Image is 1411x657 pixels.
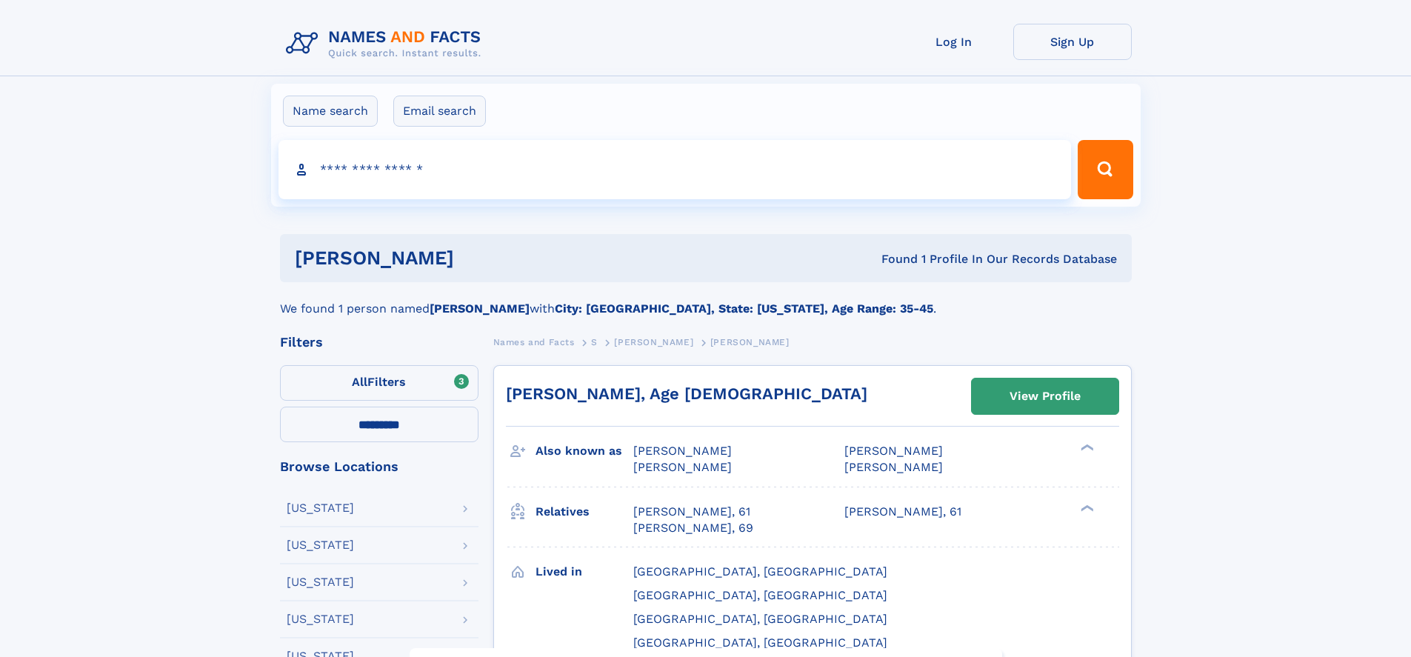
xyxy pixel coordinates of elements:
span: [PERSON_NAME] [844,444,943,458]
span: [PERSON_NAME] [633,444,732,458]
h3: Relatives [536,499,633,524]
div: We found 1 person named with . [280,282,1132,318]
a: Sign Up [1013,24,1132,60]
a: Log In [895,24,1013,60]
div: Browse Locations [280,460,478,473]
span: All [352,375,367,389]
div: [US_STATE] [287,502,354,514]
label: Name search [283,96,378,127]
span: [GEOGRAPHIC_DATA], [GEOGRAPHIC_DATA] [633,588,887,602]
div: ❯ [1077,503,1095,513]
span: [GEOGRAPHIC_DATA], [GEOGRAPHIC_DATA] [633,612,887,626]
img: Logo Names and Facts [280,24,493,64]
button: Search Button [1078,140,1133,199]
h3: Also known as [536,438,633,464]
h1: [PERSON_NAME] [295,249,668,267]
span: [GEOGRAPHIC_DATA], [GEOGRAPHIC_DATA] [633,564,887,578]
a: [PERSON_NAME], 61 [844,504,961,520]
div: [US_STATE] [287,576,354,588]
b: City: [GEOGRAPHIC_DATA], State: [US_STATE], Age Range: 35-45 [555,301,933,316]
div: Filters [280,336,478,349]
div: [US_STATE] [287,613,354,625]
label: Email search [393,96,486,127]
a: [PERSON_NAME], Age [DEMOGRAPHIC_DATA] [506,384,867,403]
div: [US_STATE] [287,539,354,551]
h3: Lived in [536,559,633,584]
a: [PERSON_NAME] [614,333,693,351]
b: [PERSON_NAME] [430,301,530,316]
div: ❯ [1077,443,1095,453]
a: S [591,333,598,351]
span: [PERSON_NAME] [844,460,943,474]
span: [PERSON_NAME] [614,337,693,347]
span: [GEOGRAPHIC_DATA], [GEOGRAPHIC_DATA] [633,636,887,650]
span: [PERSON_NAME] [633,460,732,474]
a: View Profile [972,378,1118,414]
a: [PERSON_NAME], 61 [633,504,750,520]
label: Filters [280,365,478,401]
a: Names and Facts [493,333,575,351]
a: [PERSON_NAME], 69 [633,520,753,536]
div: View Profile [1010,379,1081,413]
div: Found 1 Profile In Our Records Database [667,251,1117,267]
input: search input [278,140,1072,199]
span: S [591,337,598,347]
span: [PERSON_NAME] [710,337,790,347]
